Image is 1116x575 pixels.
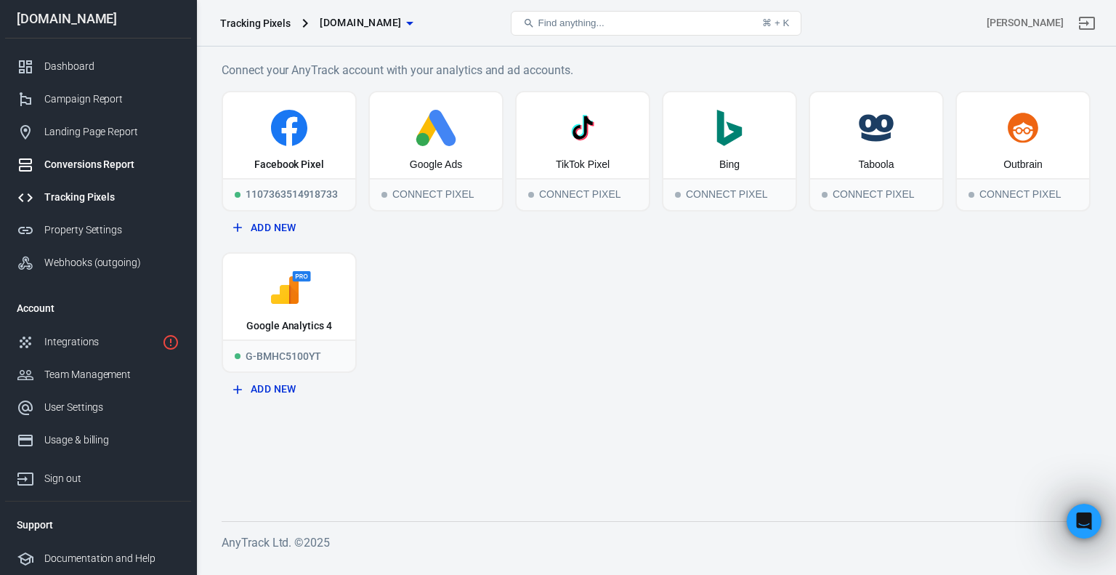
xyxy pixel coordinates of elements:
[320,14,401,32] span: lelo.com
[969,192,974,198] span: Connect Pixel
[44,255,179,270] div: Webhooks (outgoing)
[314,9,418,36] button: [DOMAIN_NAME]
[528,192,534,198] span: Connect Pixel
[662,91,797,212] button: BingConnect PixelConnect Pixel
[515,91,650,212] button: TikTok PixelConnect PixelConnect Pixel
[222,91,357,212] a: Facebook PixelRunning1107363514918733
[44,124,179,140] div: Landing Page Report
[222,252,357,373] a: Google Analytics 4RunningG-BMHC5100YT
[44,334,156,350] div: Integrations
[246,319,332,334] div: Google Analytics 4
[5,214,191,246] a: Property Settings
[762,17,789,28] div: ⌘ + K
[254,158,324,172] div: Facebook Pixel
[511,11,801,36] button: Find anything...⌘ + K
[162,334,179,351] svg: 1 networks not verified yet
[538,17,604,28] span: Find anything...
[5,424,191,457] a: Usage & billing
[5,83,191,116] a: Campaign Report
[5,50,191,83] a: Dashboard
[44,92,179,107] div: Campaign Report
[5,391,191,424] a: User Settings
[227,214,351,241] button: Add New
[222,534,1091,552] h6: AnyTrack Ltd. © 2025
[44,471,179,486] div: Sign out
[5,181,191,214] a: Tracking Pixels
[44,400,179,415] div: User Settings
[663,178,796,210] div: Connect Pixel
[5,291,191,326] li: Account
[220,16,291,31] div: Tracking Pixels
[5,246,191,279] a: Webhooks (outgoing)
[1067,504,1101,539] iframe: Intercom live chat
[235,353,240,359] span: Running
[1003,158,1043,172] div: Outbrain
[44,190,179,205] div: Tracking Pixels
[675,192,681,198] span: Connect Pixel
[44,222,179,238] div: Property Settings
[5,148,191,181] a: Conversions Report
[381,192,387,198] span: Connect Pixel
[410,158,462,172] div: Google Ads
[44,433,179,448] div: Usage & billing
[370,178,502,210] div: Connect Pixel
[235,192,240,198] span: Running
[223,339,355,371] div: G-BMHC5100YT
[517,178,649,210] div: Connect Pixel
[227,376,351,403] button: Add New
[368,91,504,212] button: Google AdsConnect PixelConnect Pixel
[223,178,355,210] div: 1107363514918733
[44,367,179,382] div: Team Management
[5,12,191,25] div: [DOMAIN_NAME]
[556,158,610,172] div: TikTok Pixel
[1069,6,1104,41] a: Sign out
[810,178,942,210] div: Connect Pixel
[44,59,179,74] div: Dashboard
[5,116,191,148] a: Landing Page Report
[5,358,191,391] a: Team Management
[44,157,179,172] div: Conversions Report
[987,15,1064,31] div: Account id: ALiREBa8
[822,192,828,198] span: Connect Pixel
[719,158,740,172] div: Bing
[44,551,179,566] div: Documentation and Help
[5,326,191,358] a: Integrations
[809,91,944,212] button: TaboolaConnect PixelConnect Pixel
[5,507,191,542] li: Support
[955,91,1091,212] button: OutbrainConnect PixelConnect Pixel
[957,178,1089,210] div: Connect Pixel
[5,457,191,495] a: Sign out
[222,61,1091,79] h6: Connect your AnyTrack account with your analytics and ad accounts.
[858,158,894,172] div: Taboola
